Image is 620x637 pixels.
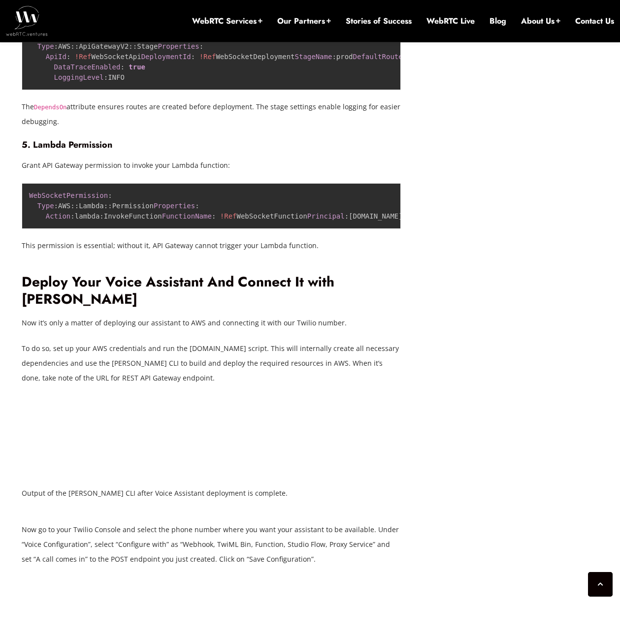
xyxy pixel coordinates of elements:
[22,99,401,129] p: The attribute ensures routes are created before deployment. The stage settings enable logging for...
[29,191,108,199] span: WebSocketPermission
[307,212,345,220] span: Principal
[104,202,108,210] span: :
[108,202,112,210] span: :
[199,53,216,61] span: !Ref
[99,212,103,220] span: :
[521,16,560,27] a: About Us
[54,73,104,81] span: LoggingLevel
[489,16,506,27] a: Blog
[34,104,66,111] code: DependsOn
[277,16,331,27] a: Our Partners
[192,16,262,27] a: WebRTC Services
[22,400,401,482] img: A screenshot of the output of the SAM CLI after Voice Assistant deployment is done.
[345,212,349,220] span: :
[37,42,54,50] span: Type
[295,53,332,61] span: StageName
[75,53,92,61] span: !Ref
[29,1,440,81] code: AWS ApiGatewayV2 Deployment ConnectRoute DisconnectRoute DefaultRoute WebSocketApi AWS ApiGateway...
[75,202,79,210] span: :
[133,42,137,50] span: :
[332,53,336,61] span: :
[54,202,58,210] span: :
[199,42,203,50] span: :
[22,274,401,308] h2: Deploy Your Voice Assistant And Connect It with [PERSON_NAME]
[54,63,121,71] span: DataTraceEnabled
[22,522,401,567] p: Now go to your Twilio Console and select the phone number where you want your assistant to be ava...
[22,341,401,385] p: To do so, set up your AWS credentials and run the [DOMAIN_NAME] script. This will internally crea...
[70,202,74,210] span: :
[158,42,199,50] span: Properties
[195,202,199,210] span: :
[75,42,79,50] span: :
[70,212,74,220] span: :
[575,16,614,27] a: Contact Us
[22,238,401,253] p: This permission is essential; without it, API Gateway cannot trigger your Lambda function.
[220,212,237,220] span: !Ref
[346,16,412,27] a: Stories of Success
[22,316,401,330] p: Now it’s only a matter of deploying our assistant to AWS and connecting it with our Twilio number.
[46,212,71,220] span: Action
[22,158,401,173] p: Grant API Gateway permission to invoke your Lambda function:
[120,63,124,71] span: :
[6,6,48,35] img: WebRTC.ventures
[46,53,66,61] span: ApiId
[212,212,216,220] span: :
[108,191,112,199] span: :
[129,63,145,71] span: true
[22,139,401,150] h4: 5. Lambda Permission
[22,486,401,501] figcaption: Output of the [PERSON_NAME] CLI after Voice Assistant deployment is complete.
[162,212,212,220] span: FunctionName
[104,73,108,81] span: :
[66,53,70,61] span: :
[70,42,74,50] span: :
[191,53,195,61] span: :
[54,42,58,50] span: :
[154,202,195,210] span: Properties
[129,42,132,50] span: :
[353,53,436,61] span: DefaultRouteSettings
[37,202,54,210] span: Type
[426,16,475,27] a: WebRTC Live
[141,53,191,61] span: DeploymentId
